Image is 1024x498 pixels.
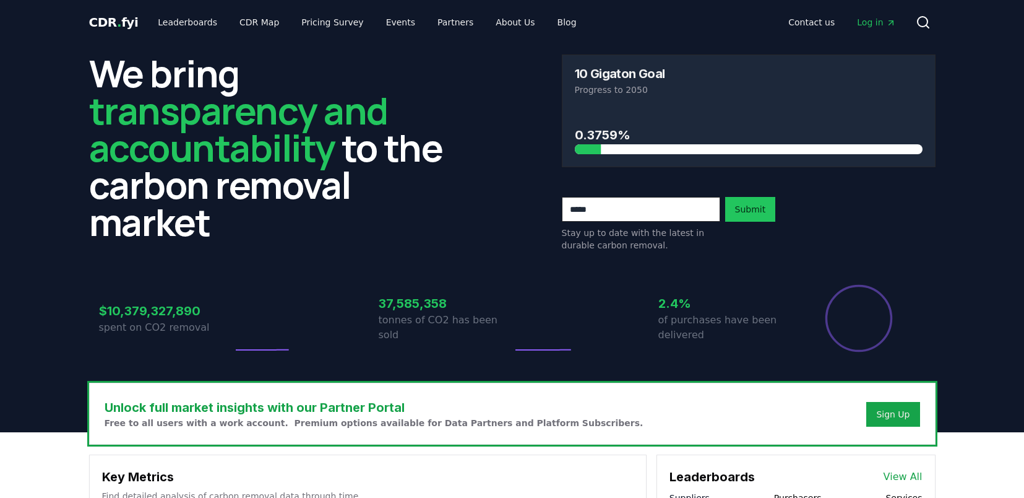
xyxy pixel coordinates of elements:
[230,11,289,33] a: CDR Map
[884,470,923,484] a: View All
[379,294,512,313] h3: 37,585,358
[669,468,755,486] h3: Leaderboards
[824,284,893,353] div: Percentage of sales delivered
[428,11,483,33] a: Partners
[89,55,463,240] h2: We bring to the carbon removal market
[548,11,587,33] a: Blog
[148,11,586,33] nav: Main
[89,85,388,173] span: transparency and accountability
[575,126,923,144] h3: 0.3759%
[562,227,720,251] p: Stay up to date with the latest in durable carbon removal.
[105,417,643,429] p: Free to all users with a work account. Premium options available for Data Partners and Platform S...
[117,15,121,30] span: .
[291,11,373,33] a: Pricing Survey
[857,16,895,28] span: Log in
[866,402,919,427] button: Sign Up
[99,320,233,335] p: spent on CO2 removal
[876,408,910,421] a: Sign Up
[575,84,923,96] p: Progress to 2050
[102,468,634,486] h3: Key Metrics
[658,294,792,313] h3: 2.4%
[778,11,905,33] nav: Main
[105,398,643,417] h3: Unlock full market insights with our Partner Portal
[89,14,139,31] a: CDR.fyi
[89,15,139,30] span: CDR fyi
[575,68,665,80] h3: 10 Gigaton Goal
[376,11,425,33] a: Events
[725,197,776,222] button: Submit
[148,11,227,33] a: Leaderboards
[658,313,792,343] p: of purchases have been delivered
[778,11,845,33] a: Contact us
[379,313,512,343] p: tonnes of CO2 has been sold
[847,11,905,33] a: Log in
[99,302,233,320] h3: $10,379,327,890
[486,11,544,33] a: About Us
